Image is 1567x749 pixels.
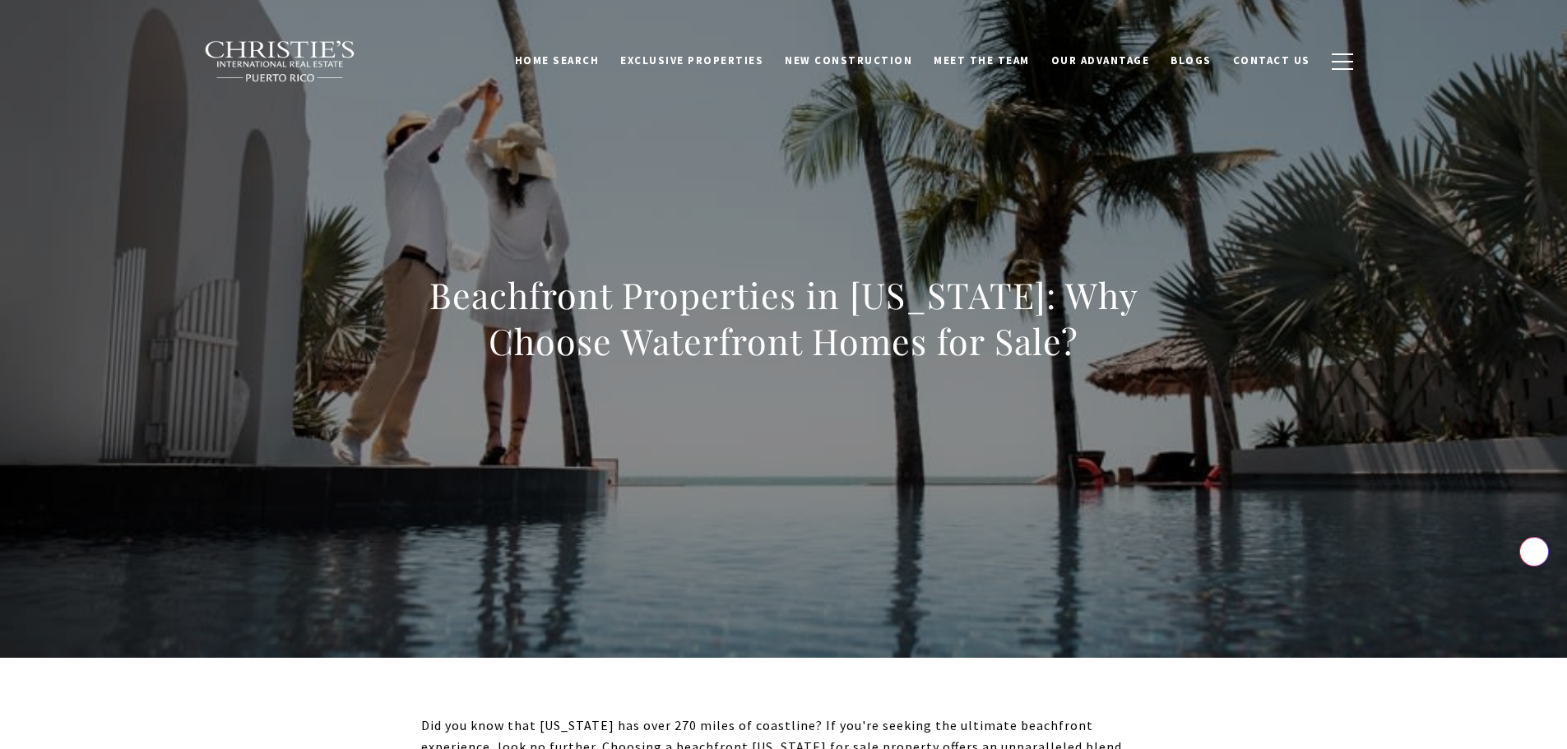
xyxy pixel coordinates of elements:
a: Home Search [504,45,610,76]
img: Christie's International Real Estate black text logo [204,40,357,83]
a: Blogs [1160,45,1222,76]
span: New Construction [785,53,912,67]
a: New Construction [774,45,923,76]
span: Our Advantage [1051,53,1150,67]
span: Contact Us [1233,53,1310,67]
span: Blogs [1171,53,1212,67]
a: Our Advantage [1041,45,1161,76]
span: Exclusive Properties [620,53,763,67]
a: Meet the Team [923,45,1041,76]
a: Exclusive Properties [610,45,774,76]
h1: Beachfront Properties in [US_STATE]: Why Choose Waterfront Homes for Sale? [421,272,1147,364]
